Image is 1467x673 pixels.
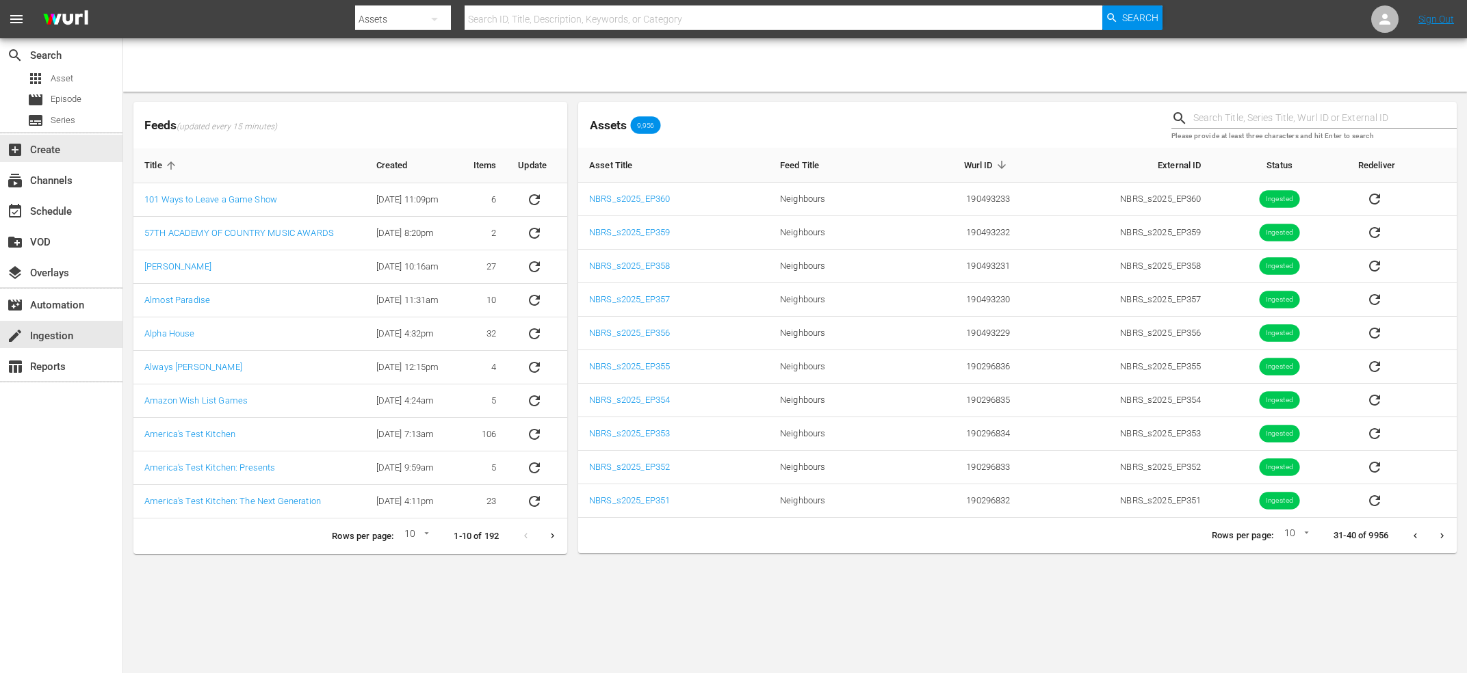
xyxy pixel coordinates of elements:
[894,216,1022,250] td: 190493232
[8,11,25,27] span: menu
[458,148,507,183] th: Items
[144,261,211,272] a: [PERSON_NAME]
[7,203,23,220] span: Schedule
[1022,148,1212,183] th: External ID
[365,351,458,384] td: [DATE] 12:15pm
[769,283,894,317] td: Neighbours
[1022,183,1212,216] td: NBRS_s2025_EP360
[458,384,507,418] td: 5
[1259,496,1299,506] span: Ingested
[7,172,23,189] span: Channels
[589,462,670,472] a: NBRS_s2025_EP352
[144,462,275,473] a: America's Test Kitchen: Presents
[578,148,1457,518] table: sticky table
[51,92,81,106] span: Episode
[1259,462,1299,473] span: Ingested
[1418,14,1454,25] a: Sign Out
[376,159,426,172] span: Created
[365,250,458,284] td: [DATE] 10:16am
[769,183,894,216] td: Neighbours
[144,429,235,439] a: America's Test Kitchen
[589,194,670,204] a: NBRS_s2025_EP360
[144,228,334,238] a: 57TH ACADEMY OF COUNTRY MUSIC AWARDS
[365,284,458,317] td: [DATE] 11:31am
[7,47,23,64] span: Search
[133,148,567,518] table: sticky table
[458,351,507,384] td: 4
[769,250,894,283] td: Neighbours
[27,92,44,108] span: Episode
[27,70,44,87] span: Asset
[458,284,507,317] td: 10
[1022,350,1212,384] td: NBRS_s2025_EP355
[365,418,458,451] td: [DATE] 7:13am
[589,261,670,271] a: NBRS_s2025_EP358
[399,526,432,546] div: 10
[51,114,75,127] span: Series
[769,148,894,183] th: Feed Title
[458,250,507,284] td: 27
[1334,529,1388,542] p: 31-40 of 9956
[1022,317,1212,350] td: NBRS_s2025_EP356
[458,485,507,518] td: 23
[33,3,99,36] img: ans4CAIJ8jUAAAAAAAAAAAAAAAAAAAAAAAAgQb4GAAAAAAAAAAAAAAAAAAAAAAAAJMjXAAAAAAAAAAAAAAAAAAAAAAAAgAT5G...
[7,358,23,375] span: Reports
[769,317,894,350] td: Neighbours
[1193,108,1457,129] input: Search Title, Series Title, Wurl ID or External ID
[458,418,507,451] td: 106
[894,350,1022,384] td: 190296836
[589,294,670,304] a: NBRS_s2025_EP357
[1022,283,1212,317] td: NBRS_s2025_EP357
[1259,261,1299,272] span: Ingested
[365,384,458,418] td: [DATE] 4:24am
[365,183,458,217] td: [DATE] 11:09pm
[894,451,1022,484] td: 190296833
[894,283,1022,317] td: 190493230
[144,496,321,506] a: America's Test Kitchen: The Next Generation
[365,217,458,250] td: [DATE] 8:20pm
[590,118,627,132] span: Assets
[894,384,1022,417] td: 190296835
[1259,295,1299,305] span: Ingested
[177,122,277,133] span: (updated every 15 minutes)
[458,183,507,217] td: 6
[1122,5,1158,30] span: Search
[1402,523,1429,549] button: Previous page
[894,484,1022,518] td: 190296832
[894,250,1022,283] td: 190493231
[144,328,195,339] a: Alpha House
[1171,131,1457,142] p: Please provide at least three characters and hit Enter to search
[589,328,670,338] a: NBRS_s2025_EP356
[365,451,458,485] td: [DATE] 9:59am
[7,265,23,281] span: Overlays
[7,297,23,313] span: Automation
[1347,148,1457,183] th: Redeliver
[894,183,1022,216] td: 190493233
[144,295,210,305] a: Almost Paradise
[631,121,661,129] span: 9,956
[458,317,507,351] td: 32
[964,159,1011,171] span: Wurl ID
[769,484,894,518] td: Neighbours
[133,114,567,137] span: Feeds
[1259,328,1299,339] span: Ingested
[769,417,894,451] td: Neighbours
[1259,429,1299,439] span: Ingested
[1259,194,1299,204] span: Ingested
[1429,523,1455,549] button: Next page
[51,72,73,85] span: Asset
[1022,417,1212,451] td: NBRS_s2025_EP353
[1259,395,1299,406] span: Ingested
[589,395,670,405] a: NBRS_s2025_EP354
[1022,451,1212,484] td: NBRS_s2025_EP352
[27,112,44,129] span: Series
[454,530,499,543] p: 1-10 of 192
[1102,5,1163,30] button: Search
[589,428,670,438] a: NBRS_s2025_EP353
[589,495,670,505] a: NBRS_s2025_EP351
[1212,529,1273,542] p: Rows per page:
[144,159,180,172] span: Title
[365,485,458,518] td: [DATE] 4:11pm
[539,523,566,549] button: Next page
[769,384,894,417] td: Neighbours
